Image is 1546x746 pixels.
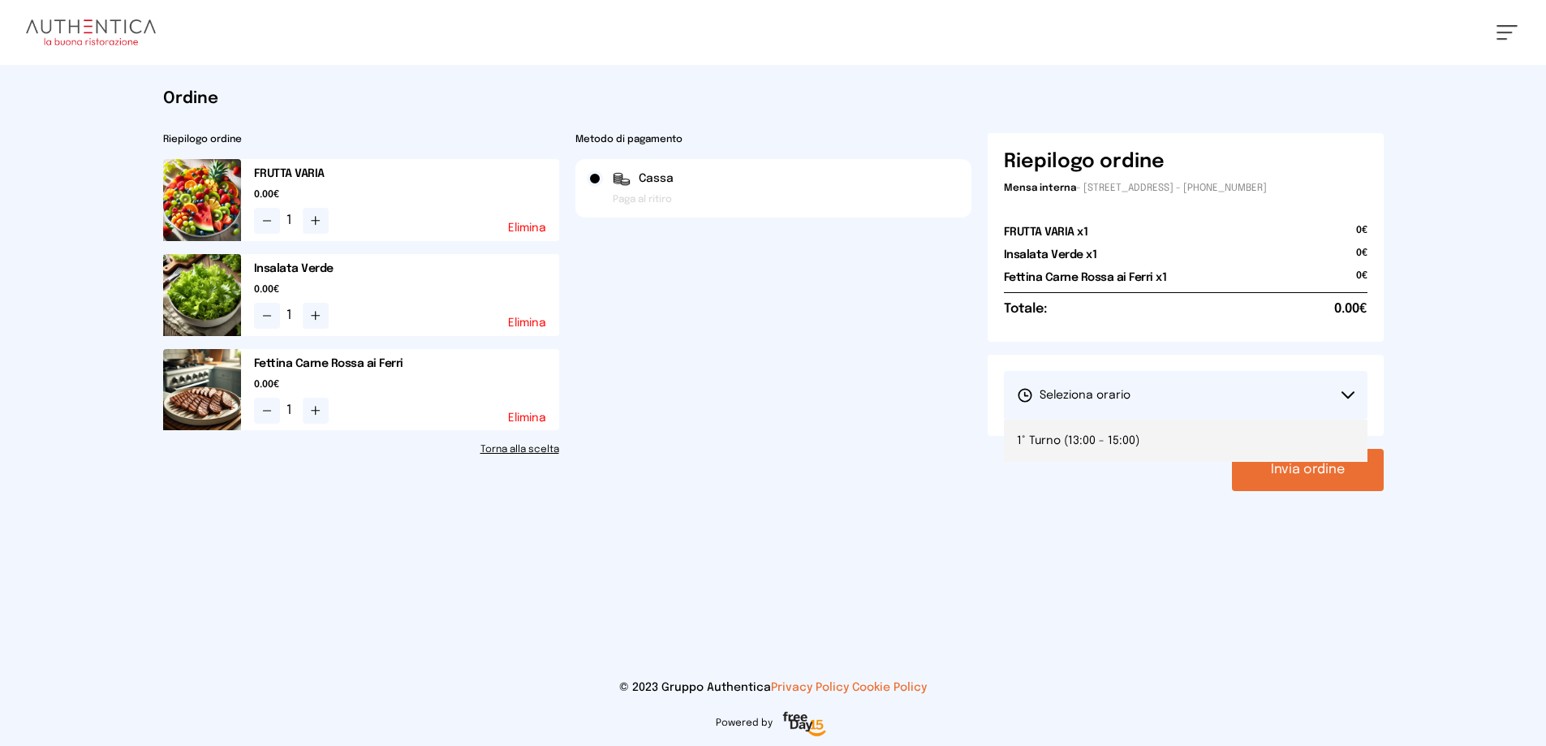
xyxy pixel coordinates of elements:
a: Privacy Policy [771,682,849,693]
img: logo-freeday.3e08031.png [779,709,830,741]
button: Seleziona orario [1004,371,1367,420]
a: Cookie Policy [852,682,927,693]
span: 1° Turno (13:00 - 15:00) [1017,433,1139,449]
p: © 2023 Gruppo Authentica [26,679,1520,696]
span: Powered by [716,717,773,730]
button: Invia ordine [1232,449,1384,491]
span: Seleziona orario [1017,387,1130,403]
